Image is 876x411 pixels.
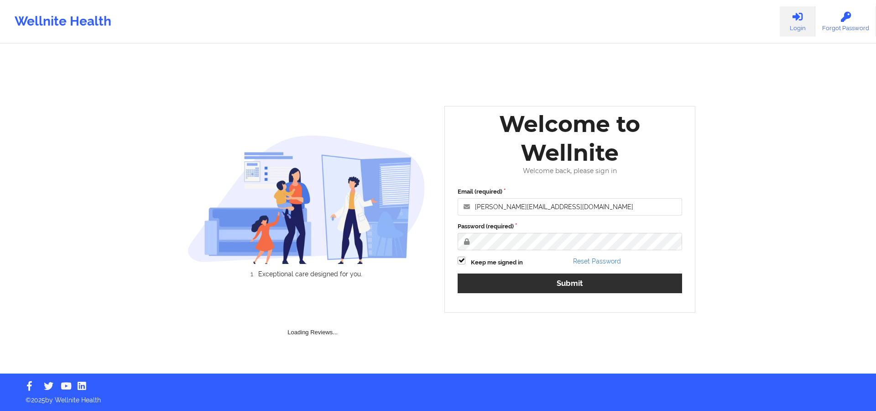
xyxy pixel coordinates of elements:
[458,274,682,293] button: Submit
[451,167,688,175] div: Welcome back, please sign in
[458,222,682,231] label: Password (required)
[573,258,621,265] a: Reset Password
[458,198,682,216] input: Email address
[451,110,688,167] div: Welcome to Wellnite
[19,389,857,405] p: © 2025 by Wellnite Health
[780,6,815,37] a: Login
[471,258,523,267] label: Keep me signed in
[188,135,426,264] img: wellnite-auth-hero_200.c722682e.png
[195,270,425,278] li: Exceptional care designed for you.
[815,6,876,37] a: Forgot Password
[188,293,438,337] div: Loading Reviews...
[458,187,682,196] label: Email (required)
